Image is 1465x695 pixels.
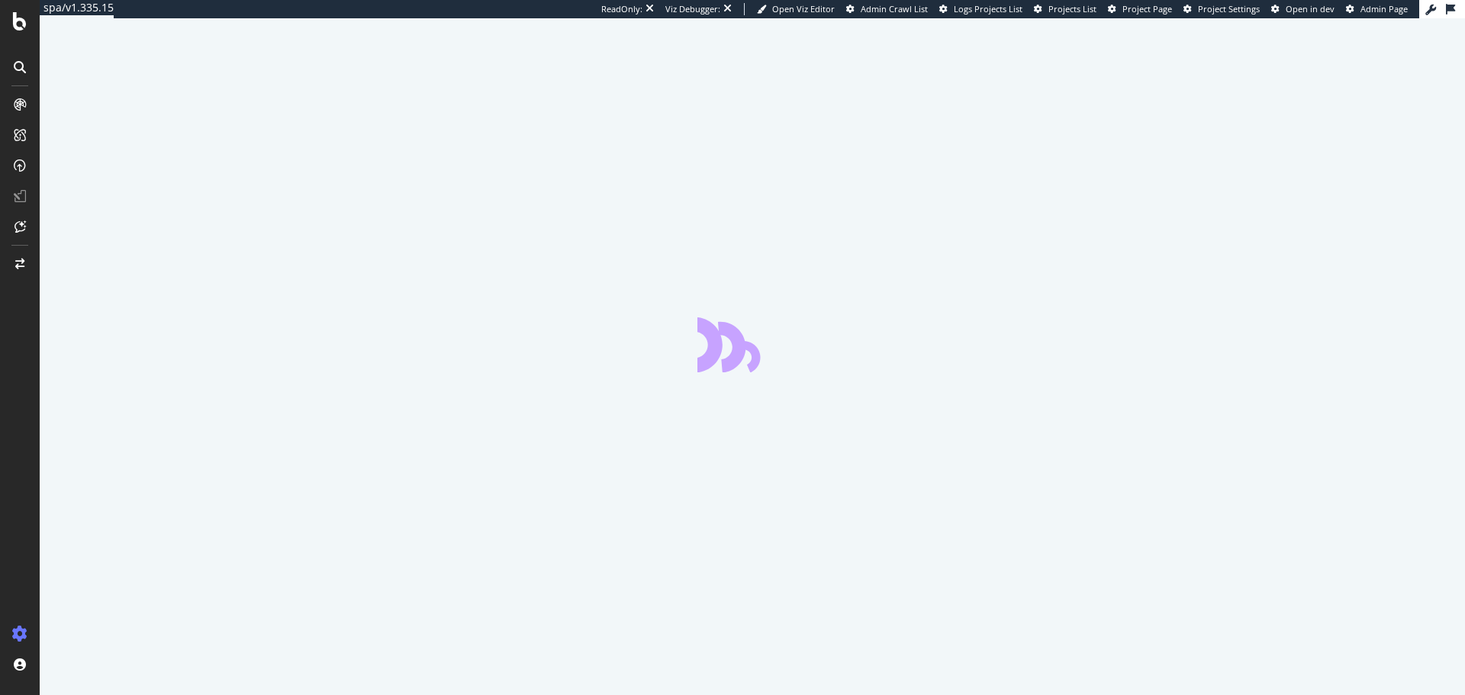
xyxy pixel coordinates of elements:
a: Admin Page [1346,3,1408,15]
a: Projects List [1034,3,1096,15]
span: Logs Projects List [954,3,1022,14]
a: Admin Crawl List [846,3,928,15]
span: Admin Crawl List [861,3,928,14]
span: Project Page [1122,3,1172,14]
span: Open Viz Editor [772,3,835,14]
span: Admin Page [1360,3,1408,14]
div: Viz Debugger: [665,3,720,15]
div: ReadOnly: [601,3,642,15]
a: Logs Projects List [939,3,1022,15]
span: Projects List [1048,3,1096,14]
a: Open in dev [1271,3,1335,15]
a: Project Page [1108,3,1172,15]
a: Project Settings [1183,3,1260,15]
span: Project Settings [1198,3,1260,14]
a: Open Viz Editor [757,3,835,15]
div: animation [697,317,807,372]
span: Open in dev [1286,3,1335,14]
